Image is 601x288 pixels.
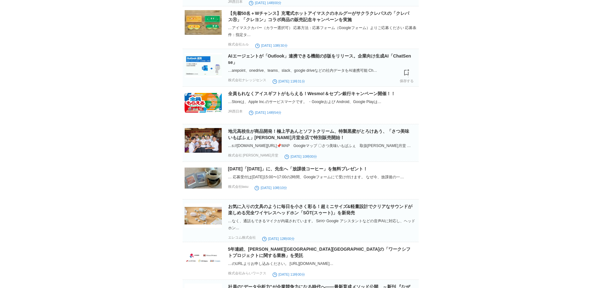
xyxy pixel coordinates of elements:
img: 16557-414-3e6cee34f615b3db10bf2aafe8526282-1920x1080.jpg [185,246,222,271]
a: お気に入りの文具のように毎日を小さく彩る！超ミニサイズ&軽量設計でクリアなサウンドが楽しめる完全ワイヤレスヘッドホン「SÖT(スゥート)」を新発売 [228,204,412,215]
p: 株式会社tasu [228,184,249,189]
time: [DATE] 12時00分 [262,237,295,241]
a: 【先着50名＋Wチャンス】充電式ホットアイマスクのネルグーがサクラクレパスの「クレパスⓇ」「クレヨン」コラボ商品の販売記念キャンペーンを実施 [228,11,410,22]
div: … 応募受付は[DATE]15:00〜17:00の2時間、Googleフォームにて受け付けます。 なぜ今、放課後の一… [228,174,417,181]
a: AIエージェントが「Outlook」連携できる機能のβ版をリリース。企業向け生成AI「ChatSense」 [228,53,411,65]
time: [DATE] 14時54分 [249,111,281,114]
p: JR西日本 [228,109,243,114]
time: [DATE] 10時10分 [255,186,287,190]
a: 全員もれなくアイスギフトがもらえる！Wesmo!＆セブン銀行キャンペーン開催！！ [228,91,395,96]
time: [DATE] 10時30分 [255,44,288,47]
p: 株式会社ルル [228,42,249,47]
div: …アイマスクカバー（カラー選択可） 応募方法：応募フォーム（Googleフォーム）よりご応募ください 応募条件：指定タ… [228,24,417,38]
a: 地元高校生が商品開発！極上芋あんとソフトクリーム、特製黒蜜がとろけあう、「さつ美味いもぱふぇ」[PERSON_NAME]月堂全店で特別販売開始！ [228,129,409,140]
div: …Storeは、Apple Inc.のサービスマークです。 ・Googleおよび Android、Google Playは… [228,98,417,105]
time: [DATE] 11時00分 [273,273,305,276]
img: 34231-18-8ff9aa119ec909cebca41d660dfa4925-2048x1365.jpg [185,128,222,153]
a: 保存する [400,67,414,83]
div: …arepoint、onedrive、teams、slack、google driveなどの社内データをAI連携可能 Ch… [228,67,417,74]
p: 株式会社 [PERSON_NAME]月堂 [228,153,279,158]
img: 104081-9-23de77a4d4b004dce454b468bec9e4d1-1920x1080.png [185,166,222,190]
img: 95753-1660-ee8e70e06cdfa83c45993398639f814f-1855x975.png [185,90,222,115]
time: [DATE] 11時31分 [273,79,305,83]
div: …のURLよりお申し込みください。 [URL][DOMAIN_NAME]… [228,260,417,267]
img: 127801-11-b26f8a2cad4cc9114e05787b19862561-2784x1856.jpg [185,10,222,35]
a: 5年連続、[PERSON_NAME][GEOGRAPHIC_DATA][GEOGRAPHIC_DATA]の「ワークシフトプロジェクトに関する業務」を受託 [228,247,410,258]
img: 26881-1178-cb65f423e04c0e8f52f1d0f0220c4ddd-965x450.jpg [185,203,222,228]
p: エレコム株式会社 [228,235,256,240]
div: …なく、通話もできるマイクが内蔵されています。 Siriや Google アシスタントなどの音声AIに対応し、ヘッドホン… [228,218,417,231]
div: …s://[DOMAIN_NAME][URL]📌MAP Googleマップ 〇さつ美味いもぱふぇ 取扱[PERSON_NAME]月堂 … [228,142,417,149]
img: 73671-235-c91070eb06d683215383af618b3ac17a-1920x1080.png [185,53,222,77]
p: 株式会社ナレッジセンス [228,78,266,83]
time: [DATE] 14時00分 [249,1,281,5]
p: 株式会社みらいワークス [228,271,266,276]
time: [DATE] 10時00分 [285,155,317,158]
a: [DATE]「[DATE]」に、先生へ「放課後コーヒー」を無料プレゼント！ [228,166,368,171]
